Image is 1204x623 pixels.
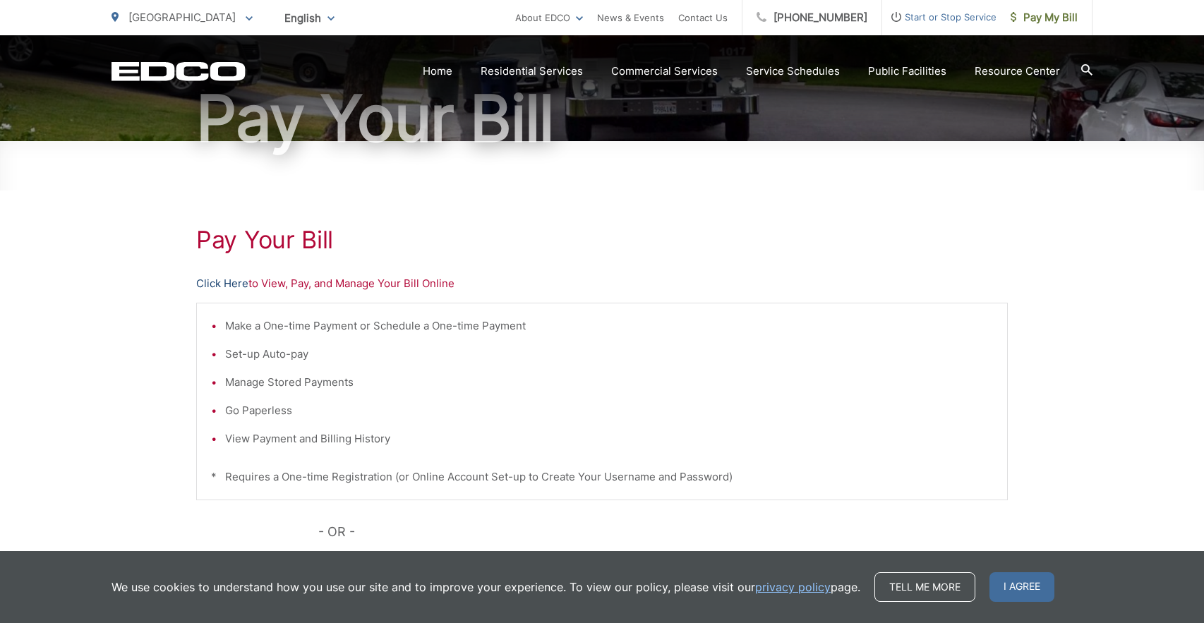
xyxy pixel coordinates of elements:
span: [GEOGRAPHIC_DATA] [128,11,236,24]
p: - OR - [318,521,1009,543]
li: Make a One-time Payment or Schedule a One-time Payment [225,317,993,334]
a: Service Schedules [746,63,840,80]
li: Go Paperless [225,402,993,419]
a: News & Events [597,9,664,26]
li: Set-up Auto-pay [225,346,993,363]
span: English [274,6,345,30]
p: * Requires a One-time Registration (or Online Account Set-up to Create Your Username and Password) [211,468,993,485]
a: Resource Center [975,63,1060,80]
a: privacy policy [755,579,831,595]
a: Public Facilities [868,63,946,80]
a: Tell me more [874,572,975,602]
p: to View, Pay, and Manage Your Bill Online [196,275,1008,292]
a: About EDCO [515,9,583,26]
span: I agree [989,572,1054,602]
a: Commercial Services [611,63,718,80]
li: View Payment and Billing History [225,430,993,447]
p: We use cookies to understand how you use our site and to improve your experience. To view our pol... [112,579,860,595]
a: Residential Services [481,63,583,80]
h1: Pay Your Bill [112,83,1092,154]
a: Home [423,63,452,80]
h1: Pay Your Bill [196,226,1008,254]
a: Contact Us [678,9,728,26]
li: Manage Stored Payments [225,374,993,391]
a: Click Here [196,275,248,292]
span: Pay My Bill [1011,9,1078,26]
a: EDCD logo. Return to the homepage. [112,61,246,81]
